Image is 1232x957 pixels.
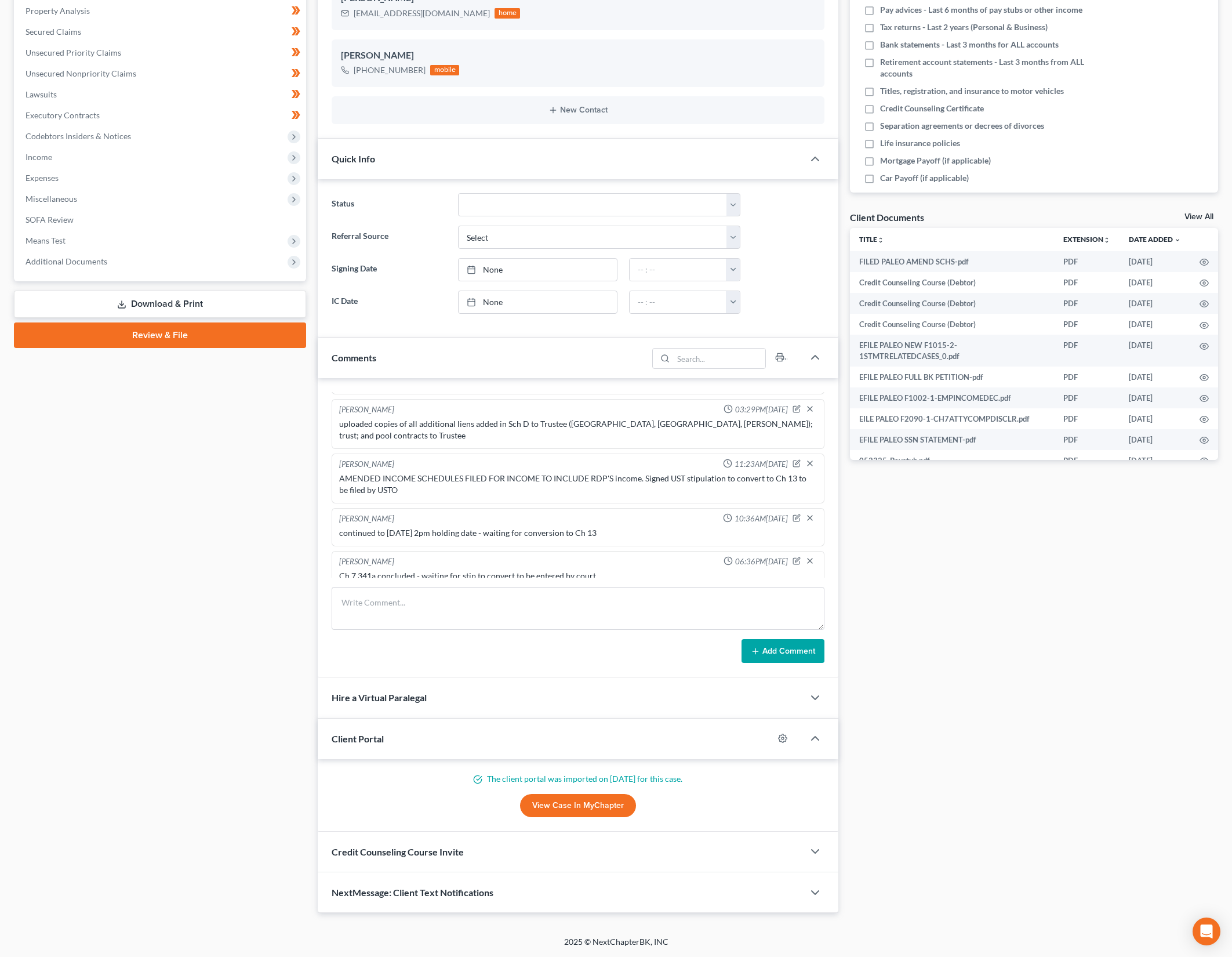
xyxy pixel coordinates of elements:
div: Open Intercom Messenger [1193,918,1220,945]
a: None [459,291,617,313]
span: 11:23AM[DATE] [735,459,788,470]
td: PDF [1054,314,1120,335]
div: [EMAIL_ADDRESS][DOMAIN_NAME] [354,8,490,19]
i: unfold_more [877,237,884,244]
a: Property Analysis [16,1,306,21]
button: New Contact [341,106,815,115]
td: PDF [1054,450,1120,471]
td: EFILE PALEO NEW F1015-2-1STMTRELATEDCASES_0.pdf [850,335,1054,367]
td: [DATE] [1120,314,1190,335]
span: Lawsuits [26,89,57,99]
td: PDF [1054,387,1120,408]
div: [PERSON_NAME] [339,556,394,568]
span: Executory Contracts [26,110,100,120]
td: EFILE PALEO FULL BK PETITION-pdf [850,367,1054,387]
a: Unsecured Priority Claims [16,42,306,63]
a: Unsecured Nonpriority Claims [16,63,306,84]
td: PDF [1054,293,1120,314]
a: Extensionunfold_more [1063,235,1110,244]
label: Signing Date [326,258,452,281]
label: Referral Source [326,226,452,249]
i: unfold_more [1103,237,1110,244]
span: Secured Claims [26,27,81,37]
div: [PERSON_NAME] [339,513,394,525]
span: Means Test [26,235,66,245]
a: Titleunfold_more [859,235,884,244]
label: Status [326,193,452,216]
div: AMENDED INCOME SCHEDULES FILED FOR INCOME TO INCLUDE RDP'S income. Signed UST stipulation to conv... [339,473,816,496]
p: The client portal was imported on [DATE] for this case. [332,773,824,785]
i: expand_more [1174,237,1181,244]
input: -- : -- [630,291,726,313]
div: Ch 7 341a concluded - waiting for stip to convert to be entered by court. [339,570,816,582]
span: Credit Counseling Certificate [880,103,984,114]
span: Titles, registration, and insurance to motor vehicles [880,85,1064,97]
button: Add Comment [742,639,824,664]
a: View All [1184,213,1213,221]
span: Pay advices - Last 6 months of pay stubs or other income [880,4,1082,16]
td: [DATE] [1120,335,1190,367]
span: Miscellaneous [26,194,77,204]
span: Unsecured Nonpriority Claims [26,68,136,78]
a: Executory Contracts [16,105,306,126]
a: SOFA Review [16,209,306,230]
td: [DATE] [1120,367,1190,387]
span: Separation agreements or decrees of divorces [880,120,1044,132]
span: Additional Documents [26,256,107,266]
span: 03:29PM[DATE] [735,404,788,415]
td: Credit Counseling Course (Debtor) [850,272,1054,293]
td: [DATE] [1120,293,1190,314]
span: Expenses [26,173,59,183]
span: NextMessage: Client Text Notifications [332,887,493,898]
span: Unsecured Priority Claims [26,48,121,57]
span: Quick Info [332,153,375,164]
a: View Case in MyChapter [520,794,636,817]
td: 052325_Paystub.pdf [850,450,1054,471]
div: home [495,8,520,19]
span: Mortgage Payoff (if applicable) [880,155,991,166]
div: Client Documents [850,211,924,223]
div: uploaded copies of all additional liens added in Sch D to Trustee ([GEOGRAPHIC_DATA], [GEOGRAPHIC... [339,418,816,441]
a: Lawsuits [16,84,306,105]
td: PDF [1054,335,1120,367]
td: PDF [1054,367,1120,387]
td: Credit Counseling Course (Debtor) [850,314,1054,335]
span: Credit Counseling Course Invite [332,846,464,857]
td: [DATE] [1120,408,1190,429]
td: [DATE] [1120,272,1190,293]
td: PDF [1054,429,1120,450]
span: Comments [332,352,376,363]
td: FILED PALEO AMEND SCHS-pdf [850,251,1054,272]
a: Date Added expand_more [1129,235,1181,244]
a: Review & File [14,322,306,348]
input: Search... [673,349,765,368]
td: EFILE PALEO F1002-1-EMPINCOMEDEC.pdf [850,387,1054,408]
td: PDF [1054,251,1120,272]
span: Life insurance policies [880,137,960,149]
a: Download & Print [14,291,306,318]
td: EFILE PALEO SSN STATEMENT-pdf [850,429,1054,450]
div: [PERSON_NAME] [341,49,815,63]
span: 10:36AM[DATE] [735,513,788,524]
span: Client Portal [332,733,384,744]
input: -- : -- [630,259,726,281]
div: [PERSON_NAME] [339,459,394,470]
span: Retirement account statements - Last 3 months from ALL accounts [880,56,1116,79]
td: [DATE] [1120,251,1190,272]
td: [DATE] [1120,450,1190,471]
span: 06:36PM[DATE] [735,556,788,567]
a: Secured Claims [16,21,306,42]
div: 2025 © NextChapterBK, INC [286,936,947,957]
a: None [459,259,617,281]
div: mobile [430,65,459,75]
td: [DATE] [1120,387,1190,408]
span: Car Payoff (if applicable) [880,172,969,184]
td: [DATE] [1120,429,1190,450]
td: PDF [1054,408,1120,429]
div: continued to [DATE] 2pm holding date - waiting for conversion to Ch 13 [339,527,816,539]
span: Hire a Virtual Paralegal [332,692,427,703]
span: Bank statements - Last 3 months for ALL accounts [880,39,1059,50]
td: EILE PALEO F2090-1-CH7ATTYCOMPDISCLR.pdf [850,408,1054,429]
td: Credit Counseling Course (Debtor) [850,293,1054,314]
span: Property Analysis [26,6,90,16]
